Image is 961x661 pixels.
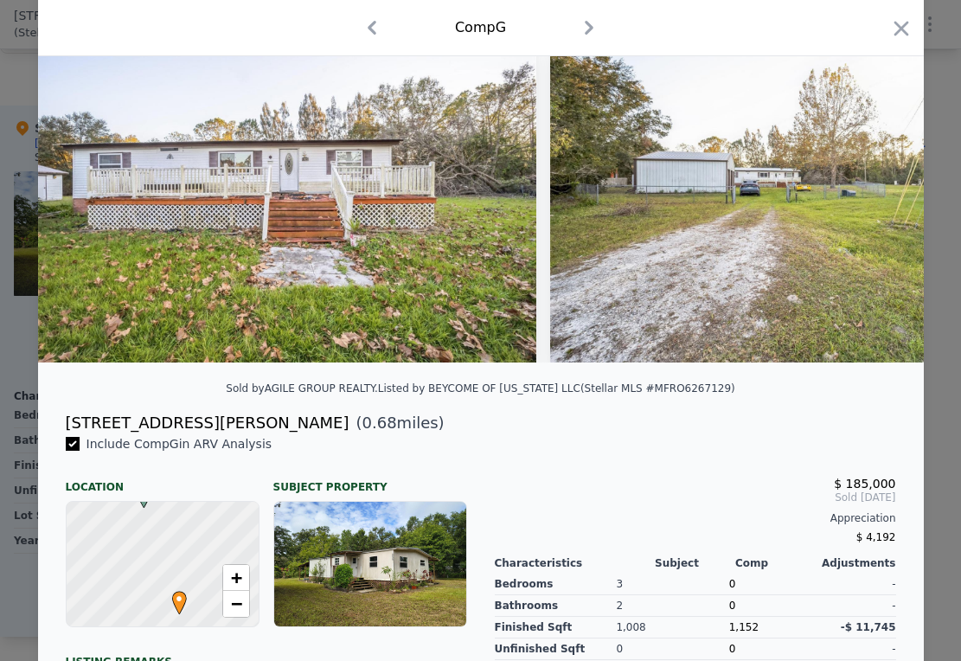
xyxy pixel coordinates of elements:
[729,643,736,655] span: 0
[816,556,896,570] div: Adjustments
[349,411,445,435] span: ( miles)
[616,595,728,617] div: 2
[655,556,735,570] div: Subject
[223,565,249,591] a: Zoom in
[66,411,349,435] div: [STREET_ADDRESS][PERSON_NAME]
[834,477,895,491] span: $ 185,000
[616,639,728,660] div: 0
[66,466,259,494] div: Location
[495,556,656,570] div: Characteristics
[495,595,617,617] div: Bathrooms
[616,574,728,595] div: 3
[38,30,536,363] img: Property Img
[362,414,397,432] span: 0.68
[226,382,378,395] div: Sold by AGILE GROUP REALTY .
[729,621,759,633] span: 1,152
[378,382,735,395] div: Listed by BEYCOME OF [US_STATE] LLC (Stellar MLS #MFRO6267129)
[230,567,241,588] span: +
[273,466,467,494] div: Subject Property
[495,511,896,525] div: Appreciation
[455,17,506,38] div: Comp G
[841,621,896,633] span: -$ 11,745
[835,595,895,617] div: -
[168,591,178,601] div: •
[223,591,249,617] a: Zoom out
[495,639,617,660] div: Unfinished Sqft
[729,595,835,617] div: 0
[168,586,191,612] span: •
[230,593,241,614] span: −
[835,639,895,660] div: -
[616,617,728,639] div: 1,008
[495,491,896,504] span: Sold [DATE]
[856,531,896,543] span: $ 4,192
[80,437,279,451] span: Include Comp G in ARV Analysis
[735,556,816,570] div: Comp
[495,617,617,639] div: Finished Sqft
[835,574,895,595] div: -
[729,578,736,590] span: 0
[495,574,617,595] div: Bedrooms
